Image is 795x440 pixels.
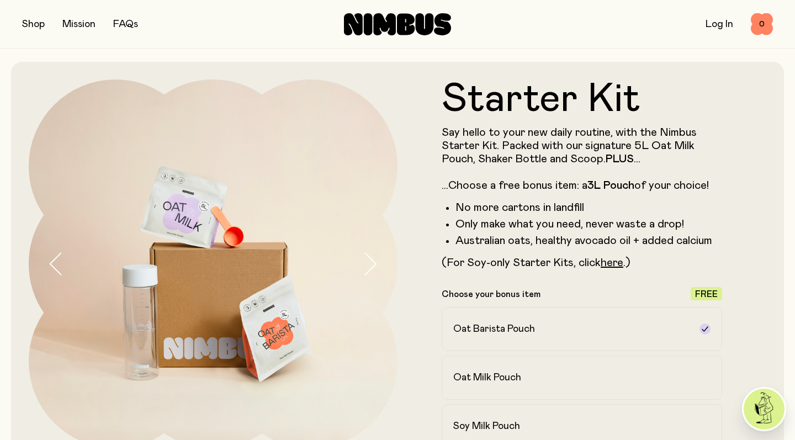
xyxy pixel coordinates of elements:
strong: Pouch [603,180,634,191]
h2: Oat Barista Pouch [453,322,535,336]
h2: Oat Milk Pouch [453,371,521,384]
li: Australian oats, healthy avocado oil + added calcium [455,234,722,247]
a: here [601,257,623,268]
button: 0 [751,13,773,35]
h1: Starter Kit [442,79,722,119]
img: agent [744,389,785,430]
strong: 3L [587,180,601,191]
a: FAQs [113,19,138,29]
a: Mission [62,19,96,29]
li: No more cartons in landfill [455,201,722,214]
span: Free [695,290,718,299]
p: Choose your bonus item [442,289,540,300]
strong: PLUS [606,153,634,165]
p: Say hello to your new daily routine, with the Nimbus Starter Kit. Packed with our signature 5L Oa... [442,126,722,192]
h2: Soy Milk Pouch [453,420,520,433]
a: Log In [706,19,733,29]
li: Only make what you need, never waste a drop! [455,218,722,231]
p: (For Soy-only Starter Kits, click .) [442,256,722,269]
